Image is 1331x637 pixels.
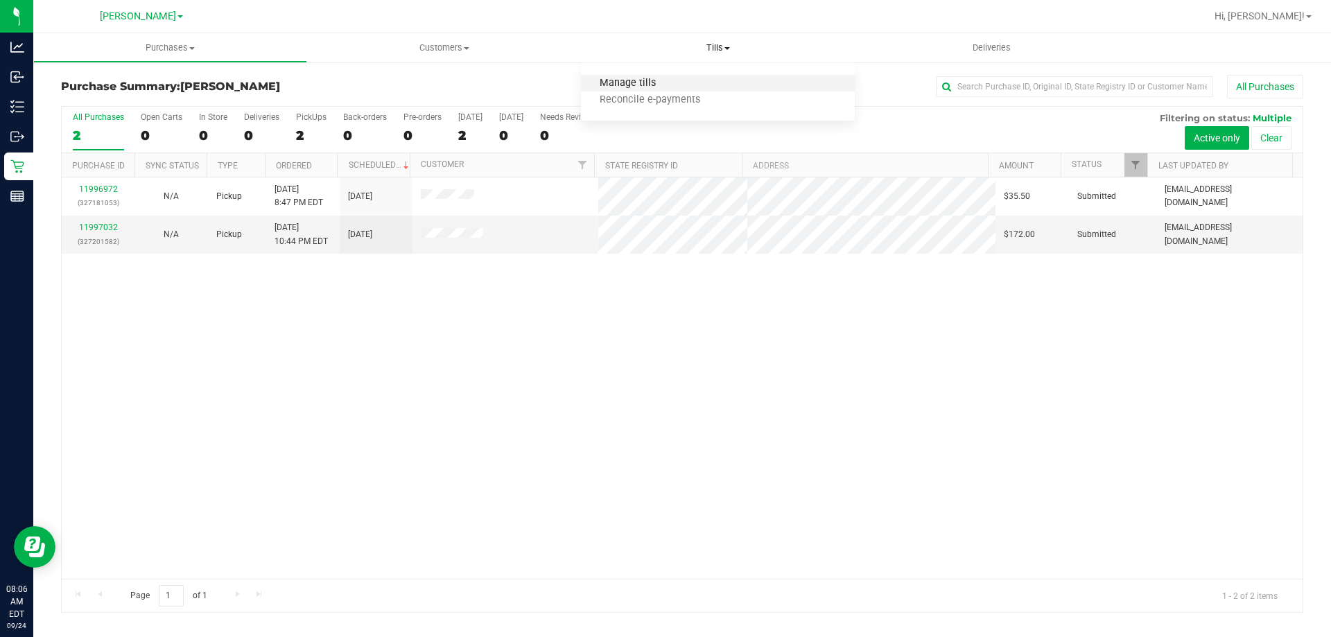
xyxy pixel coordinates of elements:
[1158,161,1228,171] a: Last Updated By
[199,128,227,143] div: 0
[954,42,1029,54] span: Deliveries
[14,526,55,568] iframe: Resource center
[296,128,327,143] div: 2
[216,228,242,241] span: Pickup
[1253,112,1291,123] span: Multiple
[275,183,323,209] span: [DATE] 8:47 PM EDT
[855,33,1129,62] a: Deliveries
[307,33,581,62] a: Customers
[10,130,24,143] inline-svg: Outbound
[10,159,24,173] inline-svg: Retail
[1165,183,1294,209] span: [EMAIL_ADDRESS][DOMAIN_NAME]
[70,196,126,209] p: (327181053)
[499,112,523,122] div: [DATE]
[244,128,279,143] div: 0
[216,190,242,203] span: Pickup
[540,128,591,143] div: 0
[275,221,328,247] span: [DATE] 10:44 PM EDT
[581,94,719,106] span: Reconcile e-payments
[421,159,464,169] a: Customer
[100,10,176,22] span: [PERSON_NAME]
[72,161,125,171] a: Purchase ID
[1227,75,1303,98] button: All Purchases
[1165,221,1294,247] span: [EMAIL_ADDRESS][DOMAIN_NAME]
[1251,126,1291,150] button: Clear
[159,585,184,607] input: 1
[34,42,306,54] span: Purchases
[6,620,27,631] p: 09/24
[458,128,482,143] div: 2
[119,585,218,607] span: Page of 1
[61,80,475,93] h3: Purchase Summary:
[180,80,280,93] span: [PERSON_NAME]
[936,76,1213,97] input: Search Purchase ID, Original ID, State Registry ID or Customer Name...
[999,161,1034,171] a: Amount
[1004,228,1035,241] span: $172.00
[73,112,124,122] div: All Purchases
[1215,10,1305,21] span: Hi, [PERSON_NAME]!
[403,112,442,122] div: Pre-orders
[244,112,279,122] div: Deliveries
[458,112,482,122] div: [DATE]
[79,184,118,194] a: 11996972
[146,161,199,171] a: Sync Status
[296,112,327,122] div: PickUps
[10,189,24,203] inline-svg: Reports
[1211,585,1289,606] span: 1 - 2 of 2 items
[70,235,126,248] p: (327201582)
[1072,159,1102,169] a: Status
[348,190,372,203] span: [DATE]
[348,228,372,241] span: [DATE]
[10,100,24,114] inline-svg: Inventory
[33,33,307,62] a: Purchases
[581,33,855,62] a: Tills Manage tills Reconcile e-payments
[1004,190,1030,203] span: $35.50
[1160,112,1250,123] span: Filtering on status:
[6,583,27,620] p: 08:06 AM EDT
[164,190,179,203] button: N/A
[1185,126,1249,150] button: Active only
[1124,153,1147,177] a: Filter
[1077,228,1116,241] span: Submitted
[499,128,523,143] div: 0
[10,40,24,54] inline-svg: Analytics
[605,161,678,171] a: State Registry ID
[164,191,179,201] span: Not Applicable
[164,229,179,239] span: Not Applicable
[581,78,675,89] span: Manage tills
[742,153,988,177] th: Address
[10,70,24,84] inline-svg: Inbound
[581,42,855,54] span: Tills
[343,112,387,122] div: Back-orders
[73,128,124,143] div: 2
[571,153,594,177] a: Filter
[199,112,227,122] div: In Store
[349,160,412,170] a: Scheduled
[141,112,182,122] div: Open Carts
[308,42,580,54] span: Customers
[540,112,591,122] div: Needs Review
[79,222,118,232] a: 11997032
[164,228,179,241] button: N/A
[276,161,312,171] a: Ordered
[403,128,442,143] div: 0
[141,128,182,143] div: 0
[218,161,238,171] a: Type
[1077,190,1116,203] span: Submitted
[343,128,387,143] div: 0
